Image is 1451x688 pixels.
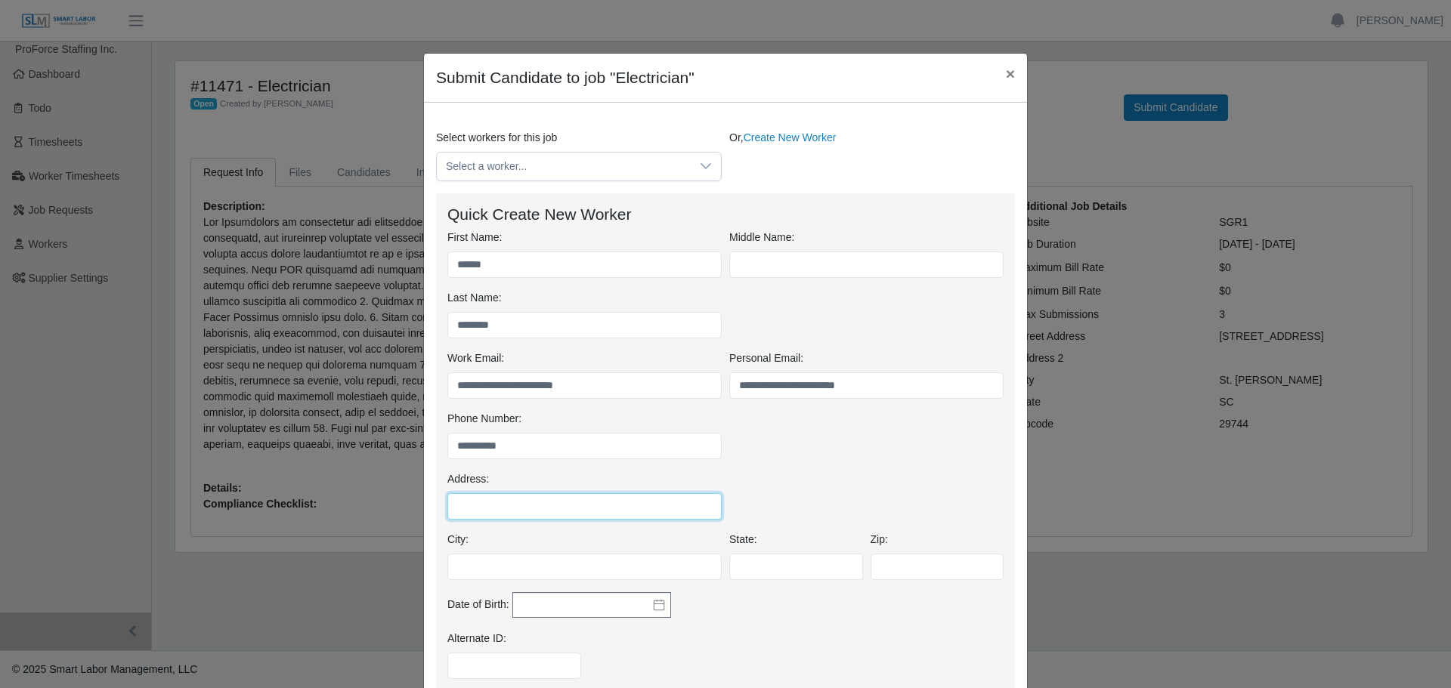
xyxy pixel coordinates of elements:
label: Last Name: [447,290,502,306]
label: Phone Number: [447,411,521,427]
label: Zip: [871,532,888,548]
label: Address: [447,471,489,487]
label: City: [447,532,469,548]
label: Alternate ID: [447,631,506,646]
label: Work Email: [447,350,504,366]
label: State: [729,532,757,548]
span: Select a worker... [437,153,691,180]
div: Or, [725,130,1019,181]
h4: Submit Candidate to job "Electrician" [436,66,695,90]
a: Create New Worker [744,131,837,143]
h4: Quick Create New Worker [447,205,1004,224]
label: Middle Name: [729,230,794,245]
label: Date of Birth: [447,597,509,612]
span: × [1006,65,1015,82]
label: First Name: [447,230,502,245]
label: Personal Email: [729,350,803,366]
button: Close [994,54,1027,94]
body: Rich Text Area. Press ALT-0 for help. [12,12,564,29]
label: Select workers for this job [436,130,557,146]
